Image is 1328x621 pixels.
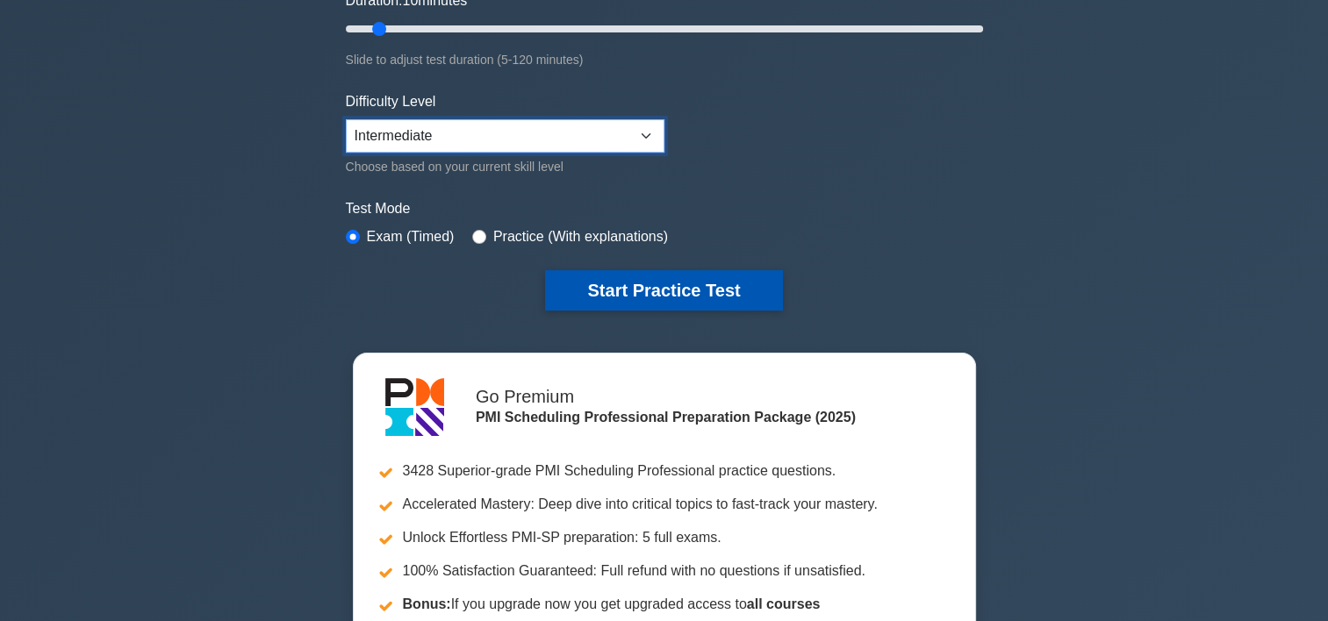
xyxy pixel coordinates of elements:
button: Start Practice Test [545,270,782,310]
div: Choose based on your current skill level [346,156,664,177]
label: Practice (With explanations) [493,226,668,247]
label: Exam (Timed) [367,226,455,247]
label: Test Mode [346,198,983,219]
label: Difficulty Level [346,91,436,112]
div: Slide to adjust test duration (5-120 minutes) [346,49,983,70]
